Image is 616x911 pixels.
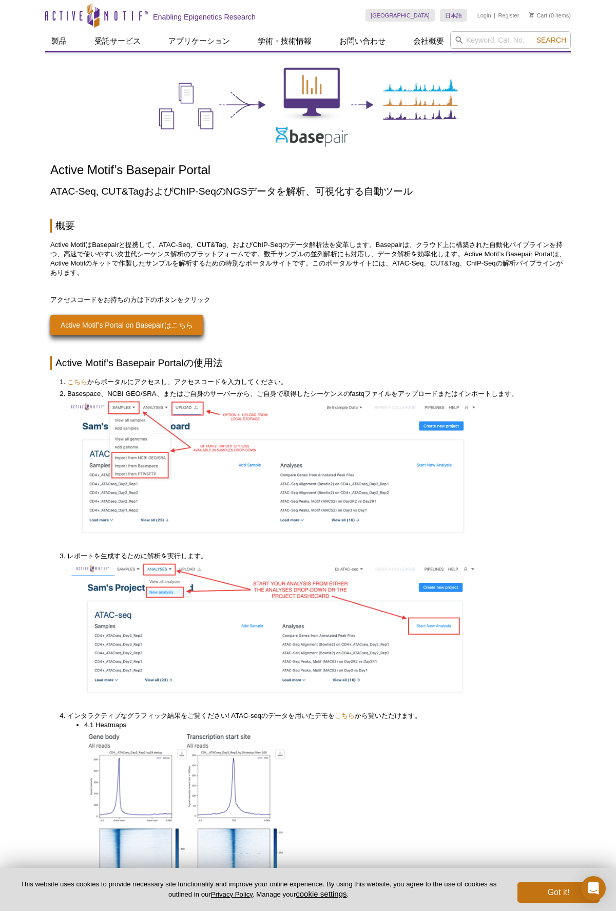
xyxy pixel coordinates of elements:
[296,889,346,898] button: cookie settings
[407,31,450,51] a: 会社概要
[252,31,318,51] a: 学術・技術情報
[67,389,555,549] li: Basespace、NCBI GEO/SRA、またはご自身のサーバーから、ご自身で取得したシーケンスのfastqファイルをアップロードまたはインポートします。
[50,295,566,305] p: アクセスコードをお持ちの方は下のボタンをクリック
[494,9,495,22] li: |
[50,356,566,370] h2: Active Motif’s Basepair Portalの使用法
[16,880,500,899] p: This website uses cookies to provide necessary site functionality and improve your online experie...
[67,377,555,387] li: からポータルにアクセスし、アクセスコードを入力してください。
[45,31,73,51] a: 製品
[67,377,87,387] a: こちら
[50,163,566,178] h1: Active Motif’s Basepair Portal
[50,219,566,233] h2: 概要
[50,184,566,198] h2: ATAC-Seq, CUT&TagおよびChIP-SeqのNGSデータを解析、可視化する自動ツール
[440,9,467,22] a: 日本語
[162,31,236,51] a: アプリケーション
[50,240,566,277] p: Active MotifはBasepairと提携して、ATAC-Seq、CUT&Tag、およびChIP-Seqのデータ解析法を変革します。Basepairは、クラウド上に構築された自動化パイプラ...
[450,31,571,49] input: Keyword, Cat. No.
[517,882,600,903] button: Got it!
[529,12,534,17] img: Your Cart
[533,35,569,45] button: Search
[477,12,491,19] a: Login
[211,890,253,898] a: Privacy Policy
[88,31,147,51] a: 受託サービス
[581,876,606,901] div: Open Intercom Messenger
[529,9,571,22] li: (0 items)
[153,12,256,22] h2: Enabling Epigenetics Research
[154,63,462,150] img: Active Motif’s Basepair Portal
[529,12,547,19] a: Cart
[335,711,355,720] a: こちら
[536,36,566,44] span: Search
[67,552,555,709] li: レポートを生成するために解析を実行します。
[67,398,478,536] img: Basepair upload
[365,9,435,22] a: [GEOGRAPHIC_DATA]
[50,315,203,335] a: Active Motif’s Portal on Basepairはこちら
[67,561,478,696] img: Basepair reporting
[333,31,392,51] a: お問い合わせ
[498,12,519,19] a: Register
